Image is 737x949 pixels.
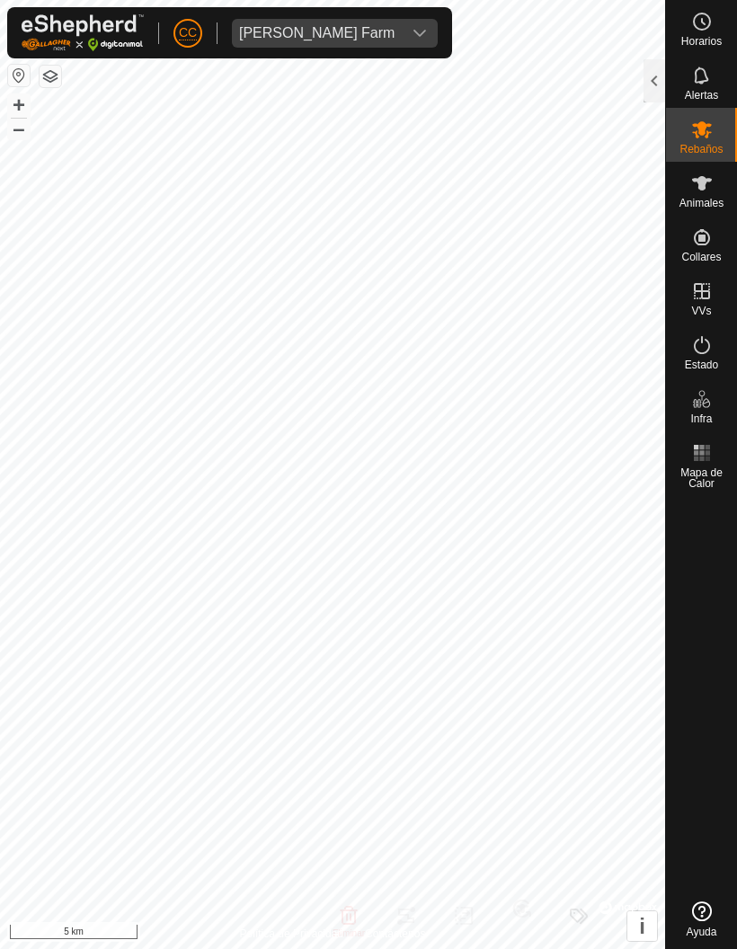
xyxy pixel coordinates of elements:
button: i [627,911,657,941]
span: Ayuda [687,927,717,937]
span: Alarcia Monja Farm [232,19,402,48]
a: Política de Privacidad [240,926,343,942]
span: Collares [681,252,721,262]
span: Estado [685,359,718,370]
span: VVs [691,306,711,316]
span: Animales [679,198,724,208]
button: + [8,94,30,116]
span: Rebaños [679,144,723,155]
a: Ayuda [666,894,737,945]
span: Horarios [681,36,722,47]
div: dropdown trigger [402,19,438,48]
span: Infra [690,413,712,424]
img: Logo Gallagher [22,14,144,51]
button: – [8,118,30,139]
span: Alertas [685,90,718,101]
div: [PERSON_NAME] Farm [239,26,395,40]
span: i [639,914,645,938]
span: Mapa de Calor [670,467,733,489]
button: Restablecer Mapa [8,65,30,86]
a: Contáctenos [365,926,425,942]
button: Capas del Mapa [40,66,61,87]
